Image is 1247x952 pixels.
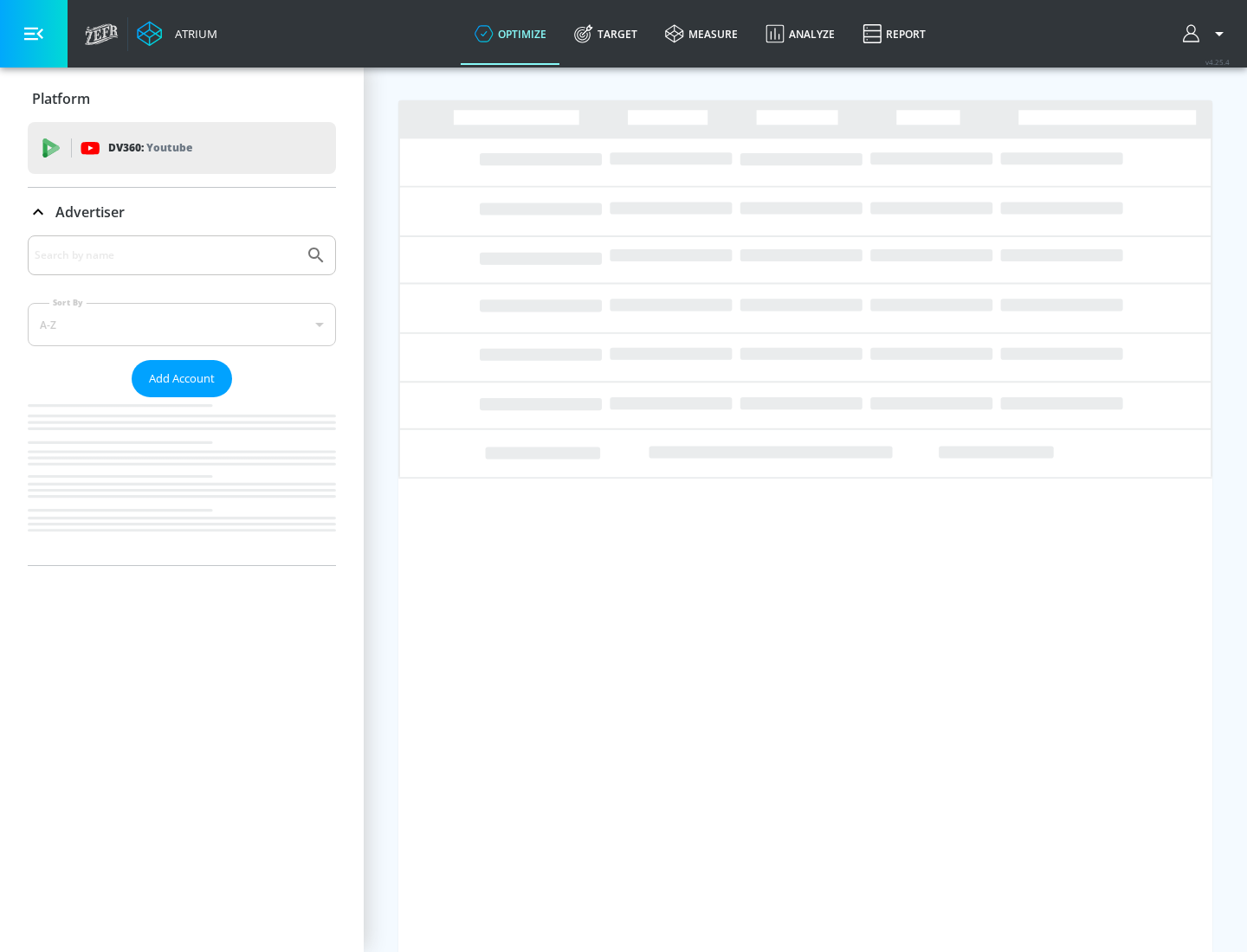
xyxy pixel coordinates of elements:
p: DV360: [108,138,192,158]
a: Target [560,3,651,65]
div: DV360: Youtube [28,122,336,174]
a: Analyze [752,3,849,65]
input: Search by name [35,244,297,267]
a: optimize [461,3,560,65]
button: Add Account [132,360,232,397]
div: Atrium [168,26,217,42]
nav: list of Advertiser [28,397,336,565]
a: Atrium [137,21,217,47]
span: v 4.25.4 [1205,57,1230,67]
div: Platform [28,74,336,123]
a: Report [849,3,940,65]
p: Platform [32,89,90,108]
div: Advertiser [28,188,336,236]
span: Add Account [149,369,215,389]
p: Advertiser [55,203,125,222]
p: Youtube [146,138,192,157]
div: Advertiser [28,235,336,565]
div: A-Z [28,303,336,346]
a: measure [651,3,752,65]
label: Sort By [49,297,87,308]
